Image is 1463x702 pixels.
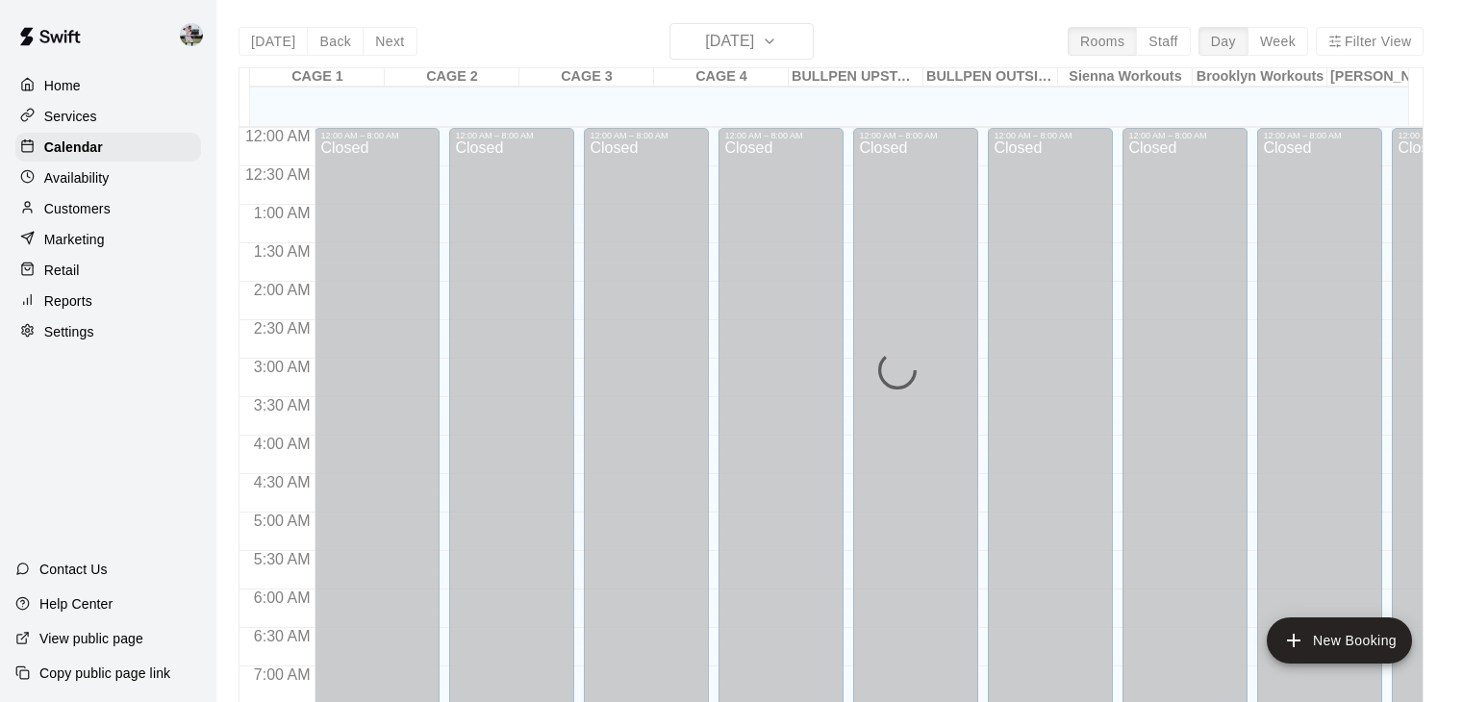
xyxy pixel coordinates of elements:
span: 4:30 AM [249,474,315,490]
div: 12:00 AM – 8:00 AM [590,131,703,140]
div: Brooklyn Workouts [1193,68,1327,87]
div: [PERSON_NAME] Workouts [1327,68,1462,87]
span: 12:00 AM [240,128,315,144]
span: 2:00 AM [249,282,315,298]
p: Marketing [44,230,105,249]
p: View public page [39,629,143,648]
div: BULLPEN UPSTAIRS [789,68,923,87]
span: 7:00 AM [249,666,315,683]
span: 6:30 AM [249,628,315,644]
div: 12:00 AM – 8:00 AM [320,131,434,140]
p: Home [44,76,81,95]
p: Availability [44,168,110,188]
span: 2:30 AM [249,320,315,337]
p: Calendar [44,138,103,157]
p: Reports [44,291,92,311]
div: CAGE 1 [250,68,385,87]
div: 12:00 AM – 8:00 AM [994,131,1107,140]
div: Matt Hill [176,15,216,54]
a: Marketing [15,225,201,254]
div: BULLPEN OUTSIDE [923,68,1058,87]
div: 12:00 AM – 8:00 AM [1128,131,1242,140]
div: 12:00 AM – 8:00 AM [859,131,972,140]
span: 1:30 AM [249,243,315,260]
span: 6:00 AM [249,589,315,606]
a: Services [15,102,201,131]
div: CAGE 4 [654,68,789,87]
div: CAGE 2 [385,68,519,87]
img: Matt Hill [180,23,203,46]
span: 4:00 AM [249,436,315,452]
span: 12:30 AM [240,166,315,183]
span: 5:30 AM [249,551,315,567]
div: 12:00 AM – 8:00 AM [455,131,568,140]
p: Services [44,107,97,126]
a: Retail [15,256,201,285]
div: Sienna Workouts [1058,68,1193,87]
a: Home [15,71,201,100]
div: CAGE 3 [519,68,654,87]
span: 3:00 AM [249,359,315,375]
p: Help Center [39,594,113,614]
span: 1:00 AM [249,205,315,221]
div: 12:00 AM – 8:00 AM [724,131,838,140]
a: Customers [15,194,201,223]
p: Copy public page link [39,664,170,683]
a: Reports [15,287,201,315]
div: 12:00 AM – 8:00 AM [1263,131,1376,140]
p: Retail [44,261,80,280]
p: Customers [44,199,111,218]
span: 3:30 AM [249,397,315,414]
a: Settings [15,317,201,346]
span: 5:00 AM [249,513,315,529]
a: Availability [15,163,201,192]
button: add [1267,617,1412,664]
p: Contact Us [39,560,108,579]
p: Settings [44,322,94,341]
a: Calendar [15,133,201,162]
